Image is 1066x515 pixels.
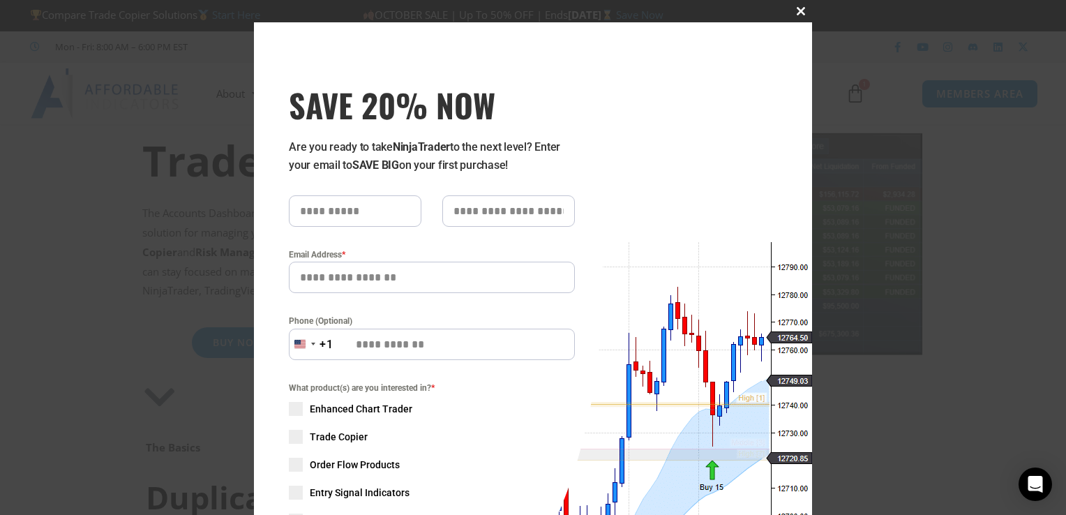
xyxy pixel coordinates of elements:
span: Order Flow Products [310,458,400,472]
span: What product(s) are you interested in? [289,381,575,395]
label: Phone (Optional) [289,314,575,328]
h3: SAVE 20% NOW [289,85,575,124]
strong: NinjaTrader [393,140,450,154]
label: Entry Signal Indicators [289,486,575,500]
label: Email Address [289,248,575,262]
span: Entry Signal Indicators [310,486,410,500]
label: Order Flow Products [289,458,575,472]
button: Selected country [289,329,333,360]
div: +1 [320,336,333,354]
div: Open Intercom Messenger [1019,468,1052,501]
label: Enhanced Chart Trader [289,402,575,416]
p: Are you ready to take to the next level? Enter your email to on your first purchase! [289,138,575,174]
strong: SAVE BIG [352,158,399,172]
label: Trade Copier [289,430,575,444]
span: Trade Copier [310,430,368,444]
span: Enhanced Chart Trader [310,402,412,416]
